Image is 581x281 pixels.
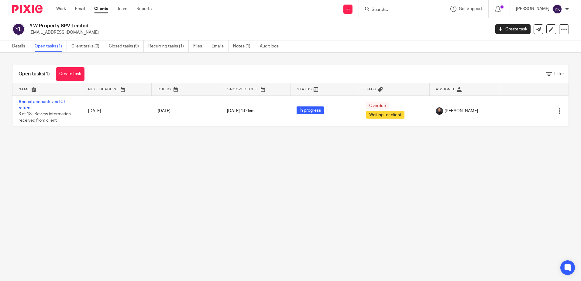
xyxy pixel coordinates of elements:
span: Snoozed Until [227,88,259,91]
img: svg%3E [12,23,25,36]
p: [PERSON_NAME] [516,6,549,12]
span: (1) [44,71,50,76]
a: Team [117,6,127,12]
a: Closed tasks (9) [109,40,144,52]
a: Email [75,6,85,12]
a: Reports [136,6,152,12]
img: My%20Photo.jpg [436,107,443,115]
span: Waiting for client [366,111,404,119]
a: Client tasks (0) [71,40,104,52]
a: Clients [94,6,108,12]
span: [DATE] 1:00am [227,109,255,113]
a: Create task [495,24,531,34]
a: Annual accounts and CT return [19,100,66,110]
span: Status [297,88,312,91]
p: [EMAIL_ADDRESS][DOMAIN_NAME] [29,29,486,36]
a: Recurring tasks (1) [148,40,189,52]
a: Work [56,6,66,12]
td: [DATE] [82,95,152,127]
span: Get Support [459,7,482,11]
span: Tags [366,88,376,91]
a: Audit logs [260,40,283,52]
span: [DATE] [158,109,170,113]
span: Overdue [366,102,389,109]
img: Pixie [12,5,43,13]
h1: Open tasks [19,71,50,77]
a: Create task [56,67,84,81]
a: Details [12,40,30,52]
a: Files [193,40,207,52]
span: 3 of 18 · Review information received from client [19,112,71,123]
span: Filter [554,72,564,76]
a: Notes (1) [233,40,255,52]
span: [PERSON_NAME] [445,108,478,114]
span: In progress [297,106,324,114]
a: Emails [211,40,229,52]
img: svg%3E [552,4,562,14]
input: Search [371,7,426,13]
h2: YW Property SPV Limited [29,23,395,29]
a: Open tasks (1) [35,40,67,52]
